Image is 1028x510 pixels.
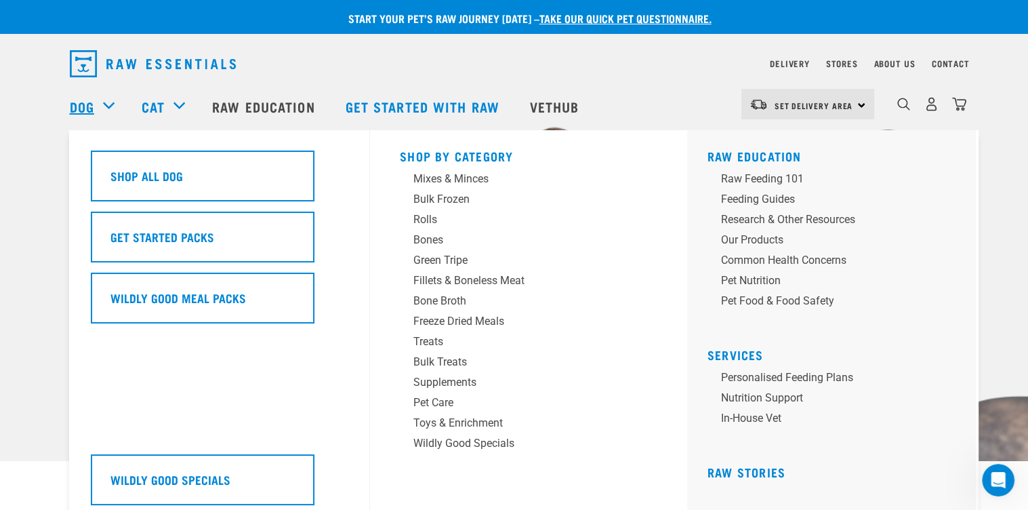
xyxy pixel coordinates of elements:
div: Treats [413,334,625,350]
a: Feeding Guides [707,191,965,212]
a: Nutrition Support [707,390,965,410]
div: Pet Nutrition [721,273,932,289]
h5: Wildly Good Specials [110,471,230,488]
span: Set Delivery Area [775,103,853,108]
a: Green Tripe [400,252,657,273]
a: Dog [70,96,94,117]
a: Treats [400,334,657,354]
div: Bone Broth [413,293,625,309]
div: Fillets & Boneless Meat [413,273,625,289]
a: Contact [932,61,970,66]
a: Pet Nutrition [707,273,965,293]
div: Feeding Guides [721,191,932,208]
div: Bulk Frozen [413,191,625,208]
iframe: Intercom live chat [982,464,1014,496]
img: user.png [924,97,939,111]
div: Bulk Treats [413,354,625,370]
a: Vethub [516,79,596,134]
a: take our quick pet questionnaire. [539,15,712,21]
div: Raw Feeding 101 [721,171,932,187]
a: Shop All Dog [91,151,348,212]
img: Raw Essentials Logo [70,50,236,77]
a: Raw Education [707,153,802,159]
a: Fillets & Boneless Meat [400,273,657,293]
a: Raw Feeding 101 [707,171,965,191]
nav: dropdown navigation [59,45,970,83]
div: Supplements [413,374,625,391]
a: Bulk Treats [400,354,657,374]
a: Freeze Dried Meals [400,313,657,334]
div: Rolls [413,212,625,228]
a: Mixes & Minces [400,171,657,191]
h5: Services [707,348,965,359]
a: In-house vet [707,410,965,431]
div: Common Health Concerns [721,252,932,269]
h5: Wildly Good Meal Packs [110,289,246,307]
a: Wildly Good Meal Packs [91,273,348,334]
a: About Us [873,61,915,66]
a: Get Started Packs [91,212,348,273]
a: Stores [826,61,858,66]
h5: Get Started Packs [110,228,214,246]
a: Supplements [400,374,657,395]
h5: Shop All Dog [110,167,183,184]
a: Pet Food & Food Safety [707,293,965,313]
a: Bones [400,232,657,252]
img: home-icon@2x.png [952,97,966,111]
a: Get started with Raw [332,79,516,134]
div: Bones [413,232,625,248]
img: home-icon-1@2x.png [897,98,910,111]
a: Cat [142,96,165,117]
h5: Shop By Category [400,149,657,160]
a: Our Products [707,232,965,252]
div: Pet Care [413,395,625,411]
a: Personalised Feeding Plans [707,370,965,390]
a: Raw Education [199,79,331,134]
div: Mixes & Minces [413,171,625,187]
a: Wildly Good Specials [400,435,657,456]
a: Pet Care [400,395,657,415]
div: Research & Other Resources [721,212,932,228]
a: Bone Broth [400,293,657,313]
div: Wildly Good Specials [413,435,625,452]
div: Toys & Enrichment [413,415,625,431]
a: Raw Stories [707,469,785,475]
a: Bulk Frozen [400,191,657,212]
a: Common Health Concerns [707,252,965,273]
div: Freeze Dried Meals [413,313,625,330]
img: van-moving.png [749,98,768,111]
div: Our Products [721,232,932,248]
a: Delivery [770,61,809,66]
a: Rolls [400,212,657,232]
a: Research & Other Resources [707,212,965,232]
div: Pet Food & Food Safety [721,293,932,309]
div: Green Tripe [413,252,625,269]
a: Toys & Enrichment [400,415,657,435]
